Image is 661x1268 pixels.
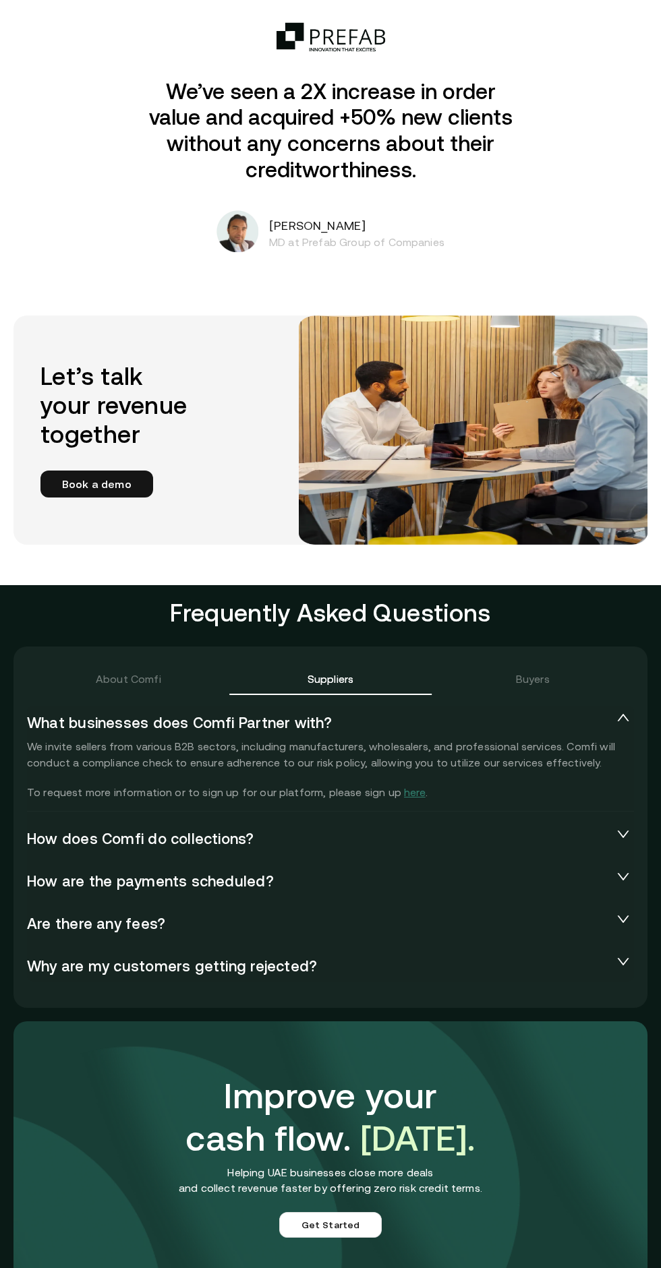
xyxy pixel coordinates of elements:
[27,822,634,854] div: How does Comfi do collections?
[27,907,634,939] div: Are there any fees?
[40,471,153,497] a: Book a demo
[13,599,648,628] h2: Frequently Asked Questions
[404,786,426,798] a: here
[615,912,631,926] span: collapsed
[96,671,161,687] div: About Comfi
[27,915,612,931] span: Are there any fees?
[269,217,444,235] h3: [PERSON_NAME]
[269,234,444,250] p: MD at Prefab Group of Companies
[615,870,631,883] span: collapsed
[360,1118,476,1158] span: [DATE].
[308,671,353,687] div: Suppliers
[516,671,550,687] div: Buyers
[40,362,194,450] h2: Let’s talk your revenue together
[27,957,612,973] span: Why are my customers getting rejected?
[179,1165,482,1196] p: Helping UAE businesses close more deals and collect revenue faster by offering zero risk credit t...
[615,955,631,968] span: collapsed
[27,949,634,982] div: Why are my customers getting rejected?
[27,872,612,888] span: How are the payments scheduled?
[27,738,634,800] p: We invite sellers from various B2B sectors, including manufacturers, wholesalers, and professiona...
[185,1075,475,1159] h3: Improve your cash flow.
[27,706,634,738] div: What businesses does Comfi Partner with?
[142,79,519,183] p: We’ve seen a 2X increase in order value and acquired +50% new clients without any concerns about ...
[615,827,631,841] span: collapsed
[27,714,612,730] span: What businesses does Comfi Partner with?
[615,711,631,725] span: expanded
[27,864,634,897] div: How are the payments scheduled?
[279,1212,382,1238] a: Get Started
[27,830,612,846] span: How does Comfi do collections?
